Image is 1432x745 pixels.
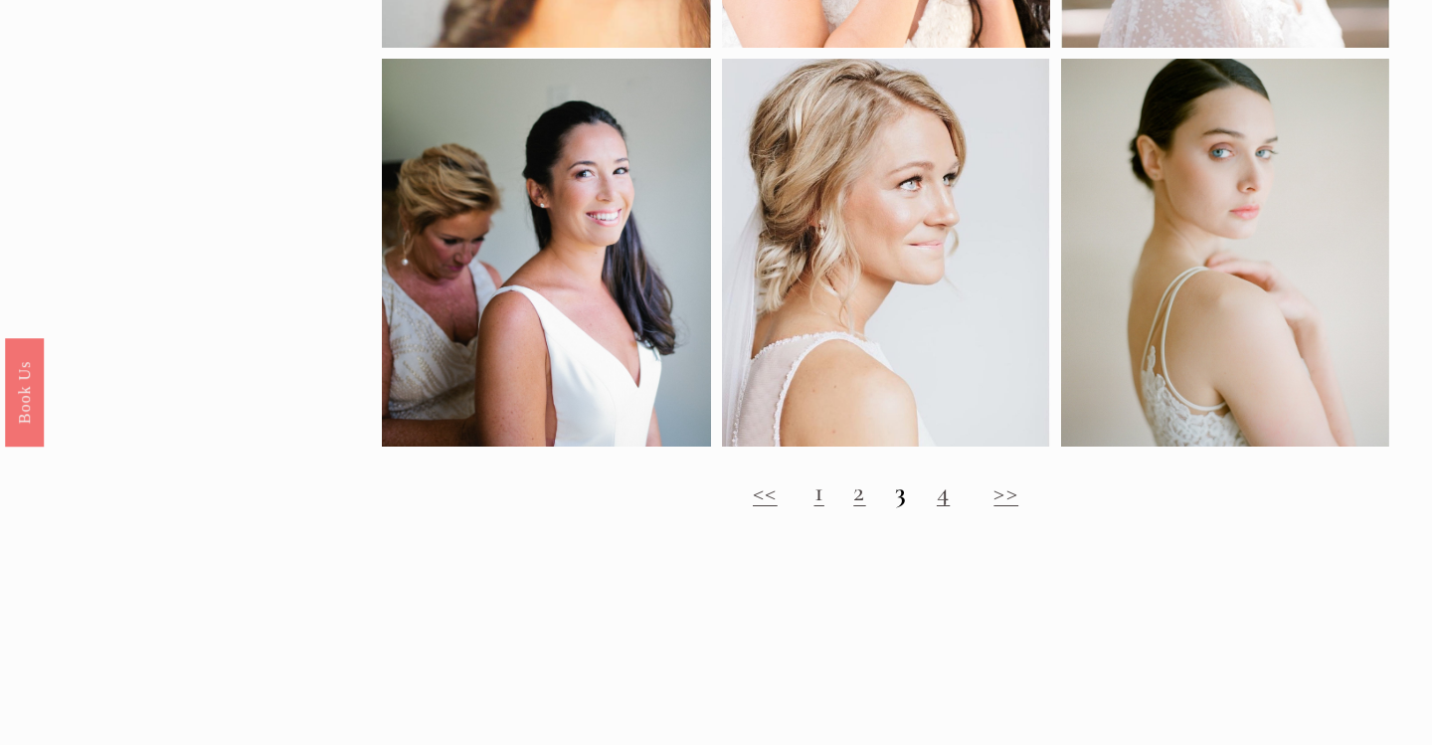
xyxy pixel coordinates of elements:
a: Book Us [5,337,44,446]
strong: 3 [895,475,907,508]
a: >> [993,475,1018,508]
a: 4 [937,475,950,508]
a: 2 [853,475,865,508]
a: << [753,475,778,508]
a: 1 [814,475,824,508]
